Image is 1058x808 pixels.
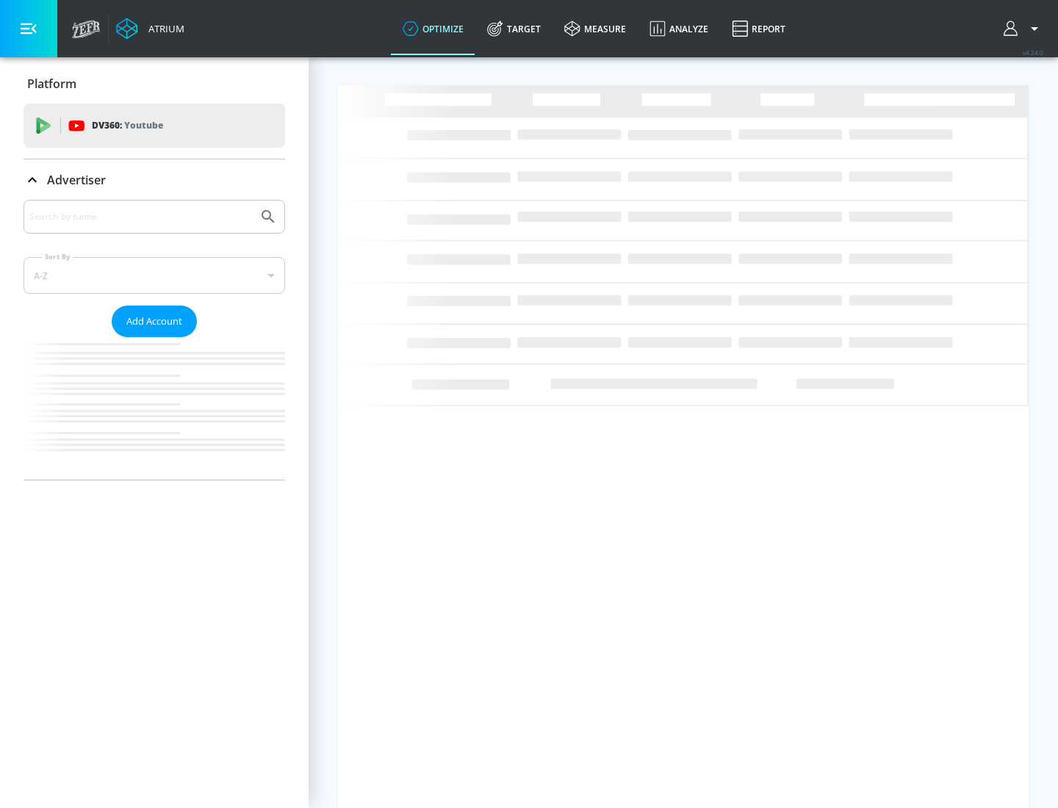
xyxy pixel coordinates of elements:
a: Target [475,2,553,55]
div: Atrium [143,22,184,35]
p: DV360: [92,118,163,134]
a: Atrium [116,18,184,40]
div: A-Z [24,257,285,294]
a: Report [720,2,797,55]
label: Sort By [42,252,73,261]
a: Analyze [638,2,720,55]
div: Advertiser [24,159,285,201]
span: Add Account [126,313,182,330]
p: Advertiser [47,172,106,188]
div: Advertiser [24,200,285,480]
input: Search by name [29,207,252,226]
span: v 4.24.0 [1023,48,1043,57]
a: measure [553,2,638,55]
p: Youtube [124,118,163,133]
nav: list of Advertiser [24,337,285,480]
button: Add Account [112,306,197,337]
div: DV360: Youtube [24,104,285,148]
a: optimize [391,2,475,55]
p: Platform [27,76,76,92]
div: Platform [24,63,285,104]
